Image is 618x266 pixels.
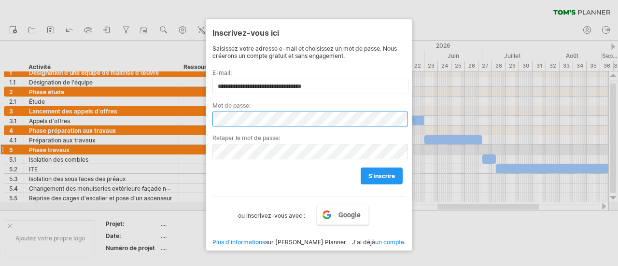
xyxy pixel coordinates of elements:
a: un compte [375,238,404,246]
font: Mot de passe: [212,102,251,109]
font: J'ai déjà [352,238,375,246]
font: Google [338,211,361,219]
font: Inscrivez-vous ici [212,28,279,38]
font: s'inscrire [368,172,395,180]
font: sur [PERSON_NAME] Planner [265,238,346,246]
font: E-mail: [212,69,232,76]
font: Retaper le mot de passe: [212,134,280,141]
font: Saisissez votre adresse e-mail et choisissez un mot de passe. Nous créerons un compte gratuit et ... [212,45,397,59]
font: . [404,238,406,246]
a: Plus d'informations [212,238,265,246]
font: ou inscrivez-vous avec : [238,212,305,219]
a: s'inscrire [361,168,403,184]
a: Google [317,205,369,225]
